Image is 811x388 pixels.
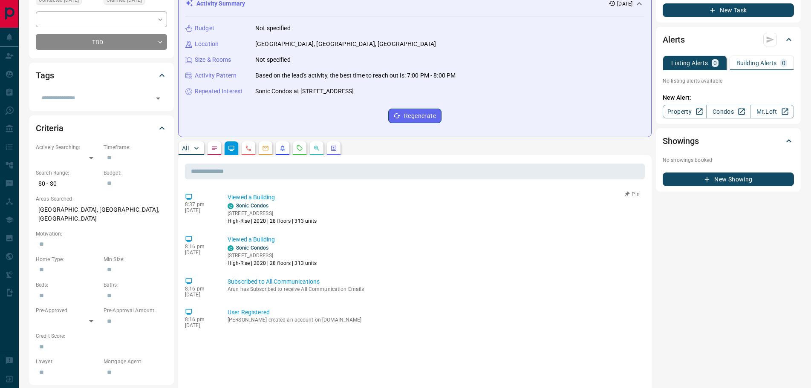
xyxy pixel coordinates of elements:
p: Timeframe: [104,144,167,151]
p: Search Range: [36,169,99,177]
p: Mortgage Agent: [104,358,167,365]
p: Baths: [104,281,167,289]
p: [STREET_ADDRESS] [228,210,317,217]
p: Pre-Approved: [36,307,99,314]
p: All [182,145,189,151]
p: Sonic Condos at [STREET_ADDRESS] [255,87,354,96]
p: [GEOGRAPHIC_DATA], [GEOGRAPHIC_DATA], [GEOGRAPHIC_DATA] [36,203,167,226]
p: Lawyer: [36,358,99,365]
div: condos.ca [228,203,234,209]
p: Viewed a Building [228,193,641,202]
p: 0 [713,60,717,66]
svg: Emails [262,145,269,152]
p: Arun has Subscribed to receive All Communication Emails [228,286,641,292]
p: 8:16 pm [185,286,215,292]
p: Activity Pattern [195,71,237,80]
p: 8:37 pm [185,201,215,207]
div: TBD [36,34,167,50]
p: Budget [195,24,214,33]
p: Subscribed to All Communications [228,277,641,286]
div: Showings [663,131,794,151]
p: High-Rise | 2020 | 28 floors | 313 units [228,259,317,267]
svg: Lead Browsing Activity [228,145,235,152]
p: 8:16 pm [185,316,215,322]
p: Areas Searched: [36,195,167,203]
p: Pre-Approval Amount: [104,307,167,314]
svg: Opportunities [313,145,320,152]
p: Building Alerts [736,60,777,66]
p: New Alert: [663,93,794,102]
p: Home Type: [36,256,99,263]
p: Not specified [255,55,291,64]
p: Beds: [36,281,99,289]
p: High-Rise | 2020 | 28 floors | 313 units [228,217,317,225]
p: Motivation: [36,230,167,238]
svg: Calls [245,145,252,152]
svg: Notes [211,145,218,152]
h2: Tags [36,69,54,82]
button: Open [152,92,164,104]
button: New Showing [663,172,794,186]
div: Alerts [663,29,794,50]
button: Pin [620,190,645,198]
a: Sonic Condos [236,245,268,251]
p: Budget: [104,169,167,177]
p: Location [195,40,219,49]
a: Property [663,105,707,118]
p: [DATE] [185,322,215,328]
p: [STREET_ADDRESS] [228,252,317,259]
p: Size & Rooms [195,55,231,64]
p: Repeated Interest [195,87,242,96]
a: Sonic Condos [236,203,268,209]
button: New Task [663,3,794,17]
a: Mr.Loft [750,105,794,118]
p: [DATE] [185,292,215,298]
p: 8:16 pm [185,244,215,250]
h2: Criteria [36,121,63,135]
p: Listing Alerts [671,60,708,66]
svg: Requests [296,145,303,152]
div: condos.ca [228,245,234,251]
div: Criteria [36,118,167,138]
p: No listing alerts available [663,77,794,85]
p: [PERSON_NAME] created an account on [DOMAIN_NAME] [228,317,641,323]
div: Tags [36,65,167,86]
p: 0 [782,60,785,66]
p: $0 - $0 [36,177,99,191]
p: Viewed a Building [228,235,641,244]
p: Not specified [255,24,291,33]
p: No showings booked [663,156,794,164]
button: Regenerate [388,109,442,123]
p: [DATE] [185,207,215,213]
a: Condos [706,105,750,118]
svg: Agent Actions [330,145,337,152]
p: Credit Score: [36,332,167,340]
h2: Alerts [663,33,685,46]
p: Actively Searching: [36,144,99,151]
p: User Registered [228,308,641,317]
p: Min Size: [104,256,167,263]
svg: Listing Alerts [279,145,286,152]
p: [GEOGRAPHIC_DATA], [GEOGRAPHIC_DATA], [GEOGRAPHIC_DATA] [255,40,436,49]
p: [DATE] [185,250,215,256]
h2: Showings [663,134,699,148]
p: Based on the lead's activity, the best time to reach out is: 7:00 PM - 8:00 PM [255,71,456,80]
